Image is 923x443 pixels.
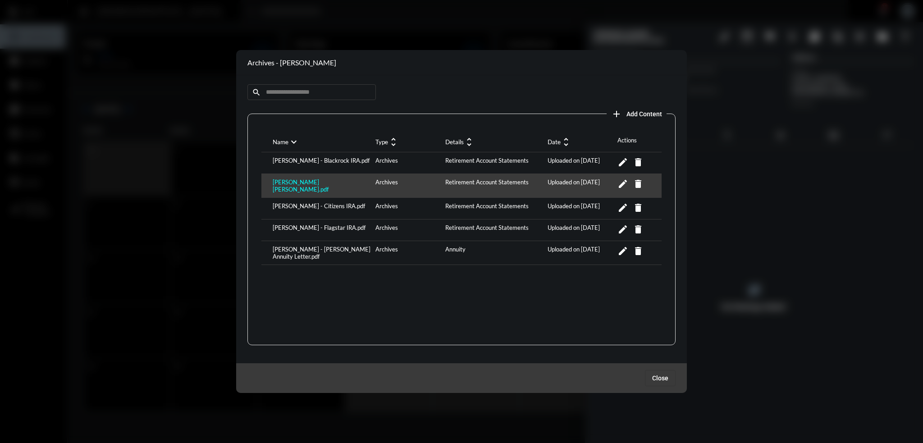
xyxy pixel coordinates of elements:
mat-icon: unfold_more [464,137,475,147]
div: Archives [373,224,443,236]
mat-icon: Edit Content [617,224,628,235]
p: Date [548,138,561,146]
p: Actions [617,137,650,144]
div: Archives [373,246,443,260]
div: Annuity [443,246,546,260]
p: Name [273,138,288,146]
div: Archives [373,178,443,193]
mat-icon: Edit Content [617,246,628,256]
mat-icon: Edit Content [617,157,628,168]
mat-icon: Delete Content [633,178,644,189]
div: Uploaded on [DATE] [545,157,615,169]
p: Type [375,138,388,146]
div: Uploaded on [DATE] [545,246,615,260]
div: Uploaded on [DATE] [545,178,615,193]
h2: Archives - [PERSON_NAME] [247,58,336,67]
mat-icon: unfold_more [561,137,571,147]
button: Close [645,370,676,386]
mat-icon: Edit Content [617,178,628,189]
mat-icon: Delete Content [633,246,644,256]
span: Close [652,374,668,382]
mat-icon: Edit Content [617,202,628,213]
mat-icon: Delete Content [633,157,644,168]
div: [PERSON_NAME] - Citizens IRA.pdf [270,202,373,215]
div: Retirement Account Statements [443,157,546,169]
div: Retirement Account Statements [443,178,546,193]
div: [PERSON_NAME] - [PERSON_NAME] Annuity Letter.pdf [270,246,373,260]
div: Archives [373,157,443,169]
div: Retirement Account Statements [443,202,546,215]
button: add vault [607,105,667,123]
div: [PERSON_NAME] - Blackrock IRA.pdf [270,157,373,169]
div: Retirement Account Statements [443,224,546,236]
mat-icon: unfold_more [388,137,399,147]
div: [PERSON_NAME] - Flagstar IRA.pdf [270,224,373,236]
mat-icon: expand_more [288,137,299,147]
mat-icon: Delete Content [633,202,644,213]
div: Archives [373,202,443,215]
mat-icon: Delete Content [633,224,644,235]
div: Uploaded on [DATE] [545,224,615,236]
span: Add Content [626,110,662,118]
div: Uploaded on [DATE] [545,202,615,215]
p: Details [445,138,464,146]
mat-icon: add [611,109,622,119]
div: [PERSON_NAME] [PERSON_NAME].pdf [270,178,373,193]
